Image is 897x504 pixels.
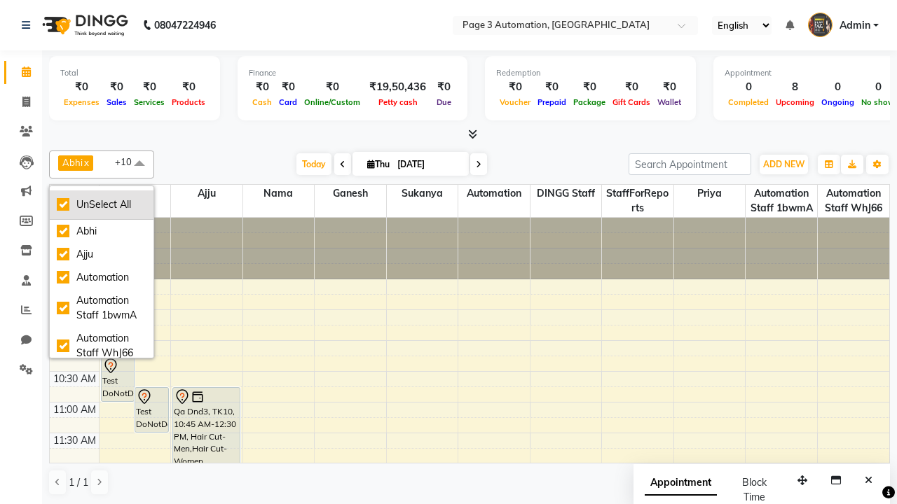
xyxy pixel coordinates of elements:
span: Ganesh [315,185,386,202]
div: 10:30 AM [50,372,99,386]
span: Priya [674,185,746,202]
span: ADD NEW [763,159,804,169]
div: ₹0 [496,79,534,95]
div: 11:30 AM [50,433,99,448]
div: ₹0 [301,79,364,95]
span: DINGG Staff [530,185,602,202]
img: logo [36,6,132,45]
span: Ongoing [818,97,858,107]
div: ₹0 [570,79,609,95]
div: Automation [57,270,146,285]
span: Ajju [171,185,242,202]
div: ₹0 [103,79,130,95]
span: Thu [364,159,393,169]
div: ₹0 [534,79,570,95]
span: Abhi [62,157,83,168]
div: 8 [772,79,818,95]
span: Automation Staff 1bwmA [746,185,817,217]
img: Admin [808,13,833,37]
span: Due [433,97,455,107]
div: Stylist [50,185,99,199]
span: Wallet [654,97,685,107]
input: Search Appointment [629,153,751,175]
button: ADD NEW [760,155,808,174]
div: Automation Staff WhJ66 [57,331,146,360]
div: ₹0 [275,79,301,95]
span: Automation [458,185,530,202]
input: 2025-10-02 [393,154,463,175]
div: Ajju [57,247,146,262]
div: ₹0 [249,79,275,95]
span: Automation Staff WhJ66 [818,185,889,217]
span: +10 [115,156,142,167]
div: ₹0 [654,79,685,95]
span: Services [130,97,168,107]
div: Automation Staff 1bwmA [57,293,146,323]
div: Abhi [57,224,146,239]
span: Gift Cards [609,97,654,107]
div: ₹19,50,436 [364,79,432,95]
div: Redemption [496,67,685,79]
span: Appointment [645,470,717,496]
b: 08047224946 [154,6,216,45]
div: ₹0 [168,79,209,95]
span: StaffForReports [602,185,673,217]
span: Sukanya [387,185,458,202]
span: Admin [840,18,870,33]
div: Test DoNotDelete, TK04, 10:45 AM-11:30 AM, Hair Cut-Men [135,388,168,432]
div: ₹0 [130,79,168,95]
span: Products [168,97,209,107]
span: Sales [103,97,130,107]
span: 1 / 1 [69,475,88,490]
span: Cash [249,97,275,107]
div: Total [60,67,209,79]
span: Package [570,97,609,107]
span: Block Time [742,476,767,503]
div: ₹0 [432,79,456,95]
div: Test DoNotDelete, TK11, 10:15 AM-11:00 AM, Hair Cut-Men [102,357,135,401]
span: Nama [243,185,315,202]
span: Completed [725,97,772,107]
div: 11:00 AM [50,402,99,417]
div: UnSelect All [57,197,146,212]
span: Online/Custom [301,97,364,107]
div: Finance [249,67,456,79]
div: 0 [725,79,772,95]
span: Card [275,97,301,107]
div: ₹0 [609,79,654,95]
div: 0 [818,79,858,95]
button: Close [858,470,879,491]
span: Upcoming [772,97,818,107]
span: Today [296,153,331,175]
a: x [83,157,89,168]
span: Prepaid [534,97,570,107]
span: Expenses [60,97,103,107]
div: Qa Dnd3, TK10, 10:45 AM-12:30 PM, Hair Cut-Men,Hair Cut-Women [173,388,240,493]
span: Abhi [100,185,171,202]
span: Voucher [496,97,534,107]
span: Petty cash [375,97,421,107]
div: ₹0 [60,79,103,95]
